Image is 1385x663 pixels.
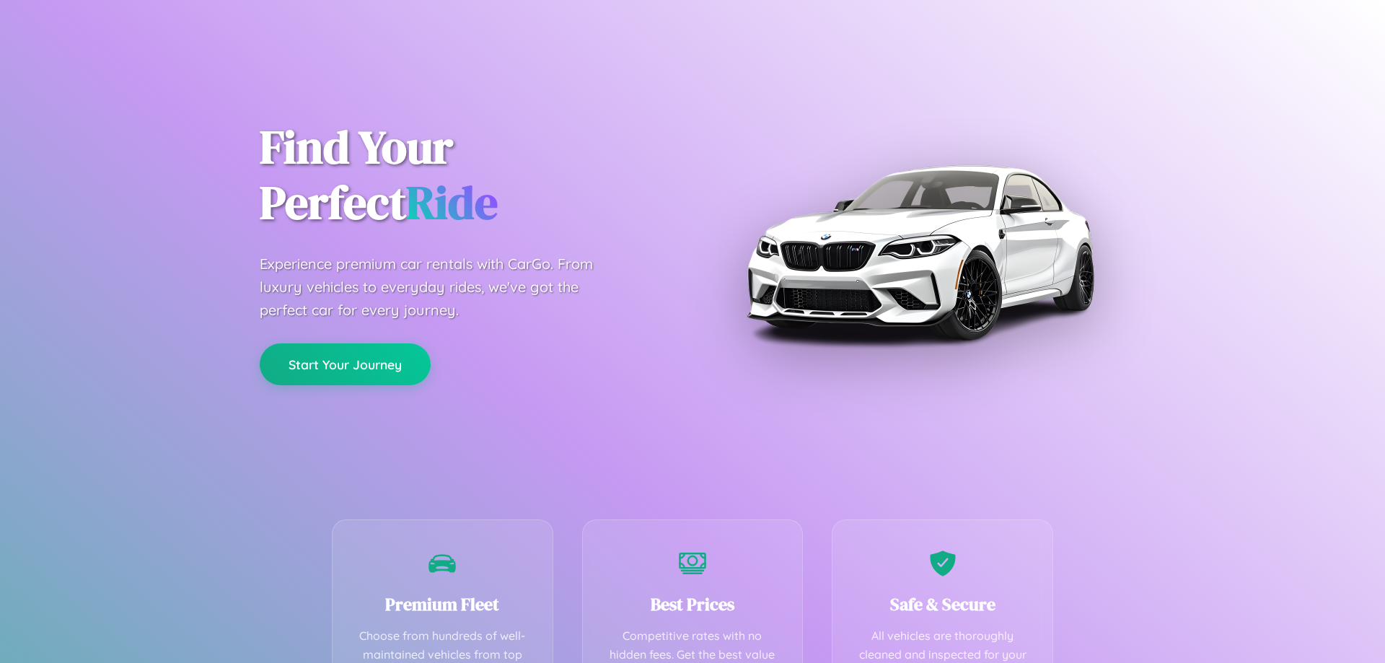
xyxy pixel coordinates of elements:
[260,253,620,322] p: Experience premium car rentals with CarGo. From luxury vehicles to everyday rides, we've got the ...
[854,592,1031,616] h3: Safe & Secure
[739,72,1100,433] img: Premium BMW car rental vehicle
[260,120,671,231] h1: Find Your Perfect
[260,343,431,385] button: Start Your Journey
[604,592,781,616] h3: Best Prices
[354,592,531,616] h3: Premium Fleet
[406,171,498,234] span: Ride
